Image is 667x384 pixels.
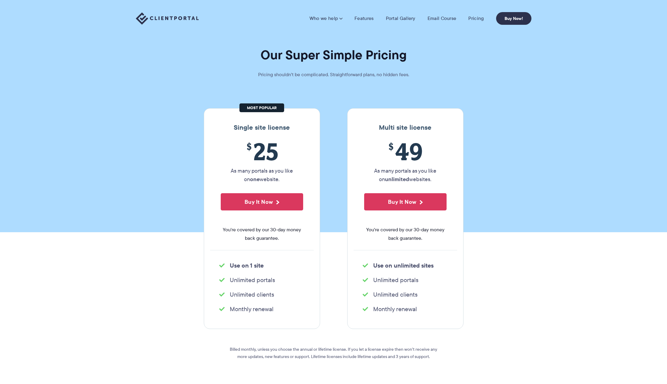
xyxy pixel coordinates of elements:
p: As many portals as you like on website. [221,167,303,184]
a: Portal Gallery [386,15,415,21]
p: Billed monthly, unless you choose the annual or lifetime license. If you let a license expire the... [225,346,442,360]
li: Unlimited portals [219,276,305,284]
strong: unlimited [385,175,409,183]
strong: Use on unlimited sites [373,261,434,270]
span: 49 [364,138,447,165]
button: Buy It Now [364,193,447,210]
a: Features [354,15,374,21]
li: Unlimited clients [363,290,448,299]
li: Monthly renewal [219,305,305,313]
strong: one [250,175,260,183]
h3: Multi site license [354,124,457,132]
span: 25 [221,138,303,165]
button: Buy It Now [221,193,303,210]
li: Unlimited portals [363,276,448,284]
span: You're covered by our 30-day money back guarantee. [364,226,447,242]
a: Buy Now! [496,12,531,25]
p: As many portals as you like on websites. [364,167,447,184]
a: Who we help [309,15,342,21]
p: Pricing shouldn't be complicated. Straightforward plans, no hidden fees. [243,70,424,79]
a: Email Course [428,15,457,21]
span: You're covered by our 30-day money back guarantee. [221,226,303,242]
h3: Single site license [210,124,314,132]
strong: Use on 1 site [230,261,264,270]
li: Monthly renewal [363,305,448,313]
a: Pricing [468,15,484,21]
li: Unlimited clients [219,290,305,299]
